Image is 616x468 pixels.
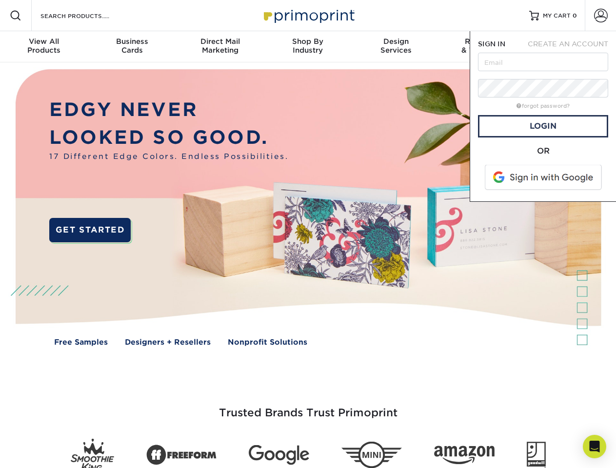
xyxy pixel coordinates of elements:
p: LOOKED SO GOOD. [49,124,288,152]
a: Resources& Templates [440,31,528,62]
div: Open Intercom Messenger [583,435,606,458]
span: Business [88,37,176,46]
img: Google [249,445,309,465]
span: Design [352,37,440,46]
a: forgot password? [517,103,570,109]
div: Services [352,37,440,55]
img: Amazon [434,446,495,465]
a: Shop ByIndustry [264,31,352,62]
input: Email [478,53,608,71]
div: Marketing [176,37,264,55]
img: Primoprint [259,5,357,26]
a: DesignServices [352,31,440,62]
div: Cards [88,37,176,55]
span: Shop By [264,37,352,46]
div: OR [478,145,608,157]
h3: Trusted Brands Trust Primoprint [23,383,594,431]
div: & Templates [440,37,528,55]
a: Free Samples [54,337,108,348]
span: MY CART [543,12,571,20]
input: SEARCH PRODUCTS..... [40,10,135,21]
a: Direct MailMarketing [176,31,264,62]
a: BusinessCards [88,31,176,62]
a: Login [478,115,608,137]
span: SIGN IN [478,40,505,48]
a: Designers + Resellers [125,337,211,348]
img: Goodwill [527,442,546,468]
span: CREATE AN ACCOUNT [528,40,608,48]
span: 0 [573,12,577,19]
p: EDGY NEVER [49,96,288,124]
a: GET STARTED [49,218,131,242]
span: 17 Different Edge Colors. Endless Possibilities. [49,151,288,162]
span: Direct Mail [176,37,264,46]
span: Resources [440,37,528,46]
a: Nonprofit Solutions [228,337,307,348]
div: Industry [264,37,352,55]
